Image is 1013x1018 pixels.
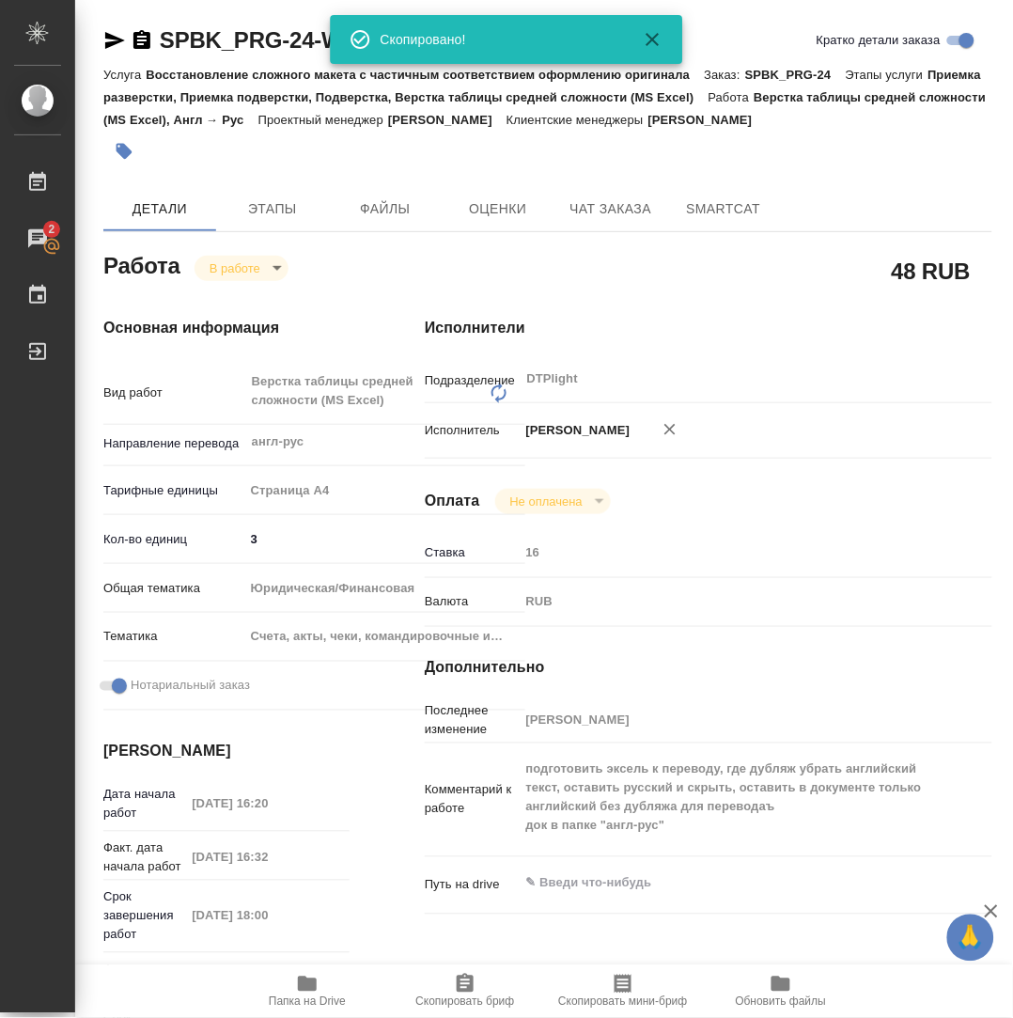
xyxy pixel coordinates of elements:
h2: Работа [103,247,180,281]
span: Скопировать бриф [415,995,514,1009]
span: 2 [37,220,66,239]
p: Путь на drive [425,876,520,895]
div: В работе [195,256,288,281]
button: Удалить исполнителя [649,409,691,450]
input: Пустое поле [520,707,945,734]
span: Нотариальный заказ [131,677,250,696]
span: Обновить файлы [736,995,827,1009]
button: Обновить файлы [702,965,860,1018]
p: Факт. срок заверш. работ [103,961,185,1017]
p: [PERSON_NAME] [520,421,631,440]
button: 🙏 [947,915,994,962]
input: Пустое поле [185,791,350,818]
p: Направление перевода [103,434,244,453]
div: Страница А4 [244,475,526,507]
button: Закрыть [631,28,676,51]
button: Папка на Drive [228,965,386,1018]
input: ✎ Введи что-нибудь [244,525,526,553]
span: Кратко детали заказа [817,31,941,50]
button: Скопировать ссылку для ЯМессенджера [103,29,126,52]
p: Проектный менеджер [258,113,388,127]
div: Юридическая/Финансовая [244,572,526,604]
p: Вид работ [103,384,244,402]
div: В работе [495,489,611,514]
div: Счета, акты, чеки, командировочные и таможенные документы [244,621,526,653]
p: Факт. дата начала работ [103,839,185,877]
span: Папка на Drive [269,995,346,1009]
p: [PERSON_NAME] [648,113,767,127]
p: Общая тематика [103,579,244,598]
p: Дата начала работ [103,786,185,823]
p: Работа [709,90,755,104]
div: RUB [520,586,945,618]
p: [PERSON_NAME] [388,113,506,127]
button: Добавить тэг [103,131,145,172]
p: Тарифные единицы [103,481,244,500]
span: Оценки [453,197,543,221]
a: SPBK_PRG-24-WK-017 [160,27,403,53]
input: Пустое поле [185,844,350,871]
h4: Дополнительно [425,657,992,680]
span: Этапы [227,197,318,221]
p: Услуга [103,68,146,82]
p: Срок завершения работ [103,888,185,945]
p: Комментарий к работе [425,781,520,819]
p: Клиентские менеджеры [506,113,648,127]
button: В работе [204,260,266,276]
h4: Основная информация [103,317,350,339]
button: Не оплачена [505,493,588,509]
span: Детали [115,197,205,221]
h4: Исполнители [425,317,992,339]
input: Пустое поле [185,902,350,930]
p: Этапы услуги [846,68,928,82]
button: Скопировать бриф [386,965,544,1018]
p: Заказ: [705,68,745,82]
button: Скопировать мини-бриф [544,965,702,1018]
a: 2 [5,215,70,262]
p: Последнее изменение [425,702,520,740]
button: Скопировать ссылку [131,29,153,52]
textarea: подготовить эксель к переводу, где дубляж убрать английский текст, оставить русский и скрыть, ост... [520,754,945,842]
span: Скопировать мини-бриф [558,995,687,1009]
p: Кол-во единиц [103,530,244,549]
input: Пустое поле [520,539,945,566]
span: Файлы [340,197,430,221]
span: Чат заказа [566,197,656,221]
h2: 48 RUB [892,255,971,287]
span: SmartCat [678,197,769,221]
p: Восстановление сложного макета с частичным соответствием оформлению оригинала [146,68,704,82]
span: 🙏 [955,918,987,958]
h4: [PERSON_NAME] [103,741,350,763]
p: SPBK_PRG-24 [745,68,846,82]
div: Скопировано! [381,30,616,49]
p: Тематика [103,628,244,647]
